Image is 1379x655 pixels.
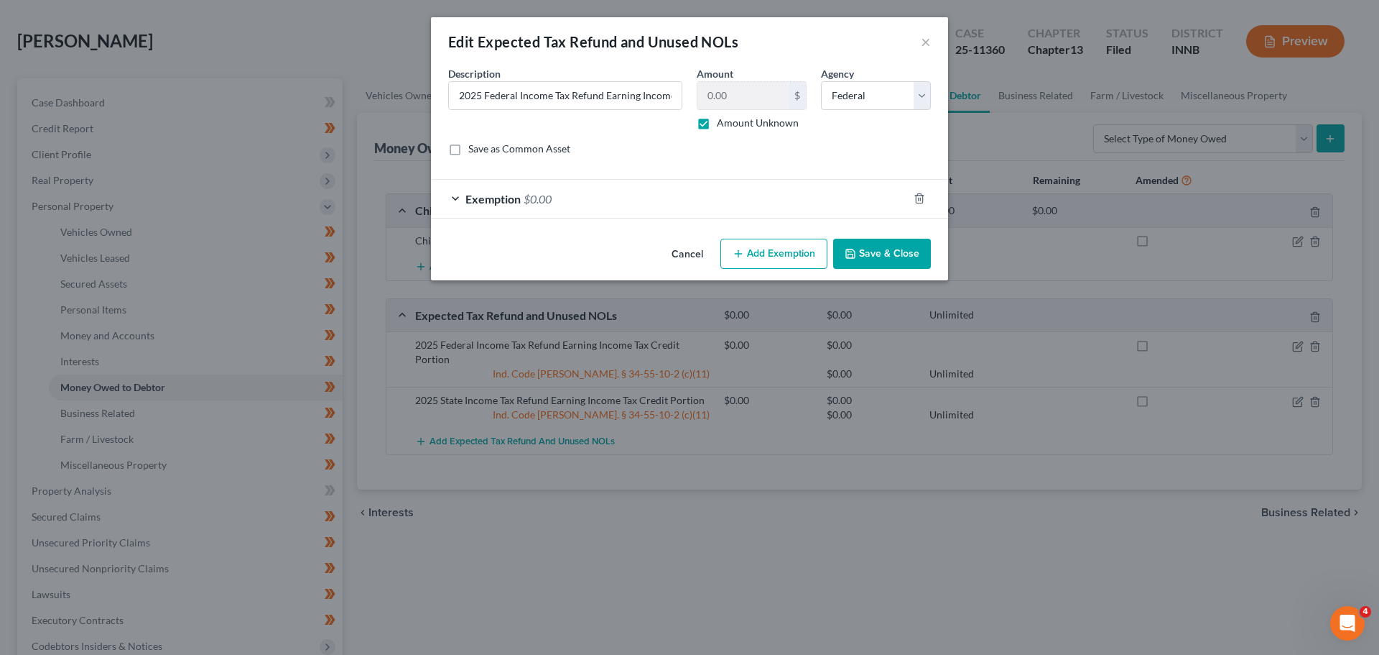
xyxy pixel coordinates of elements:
[448,68,501,80] span: Description
[660,240,715,269] button: Cancel
[448,32,738,52] div: Edit Expected Tax Refund and Unused NOLs
[833,239,931,269] button: Save & Close
[717,116,799,130] label: Amount Unknown
[720,239,827,269] button: Add Exemption
[921,33,931,50] button: ×
[697,82,789,109] input: 0.00
[821,66,854,81] label: Agency
[468,142,570,156] label: Save as Common Asset
[465,192,521,206] span: Exemption
[789,82,806,109] div: $
[1360,606,1371,618] span: 4
[524,192,552,206] span: $0.00
[1330,606,1365,641] iframe: Intercom live chat
[449,82,682,109] input: Describe...
[697,66,733,81] label: Amount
